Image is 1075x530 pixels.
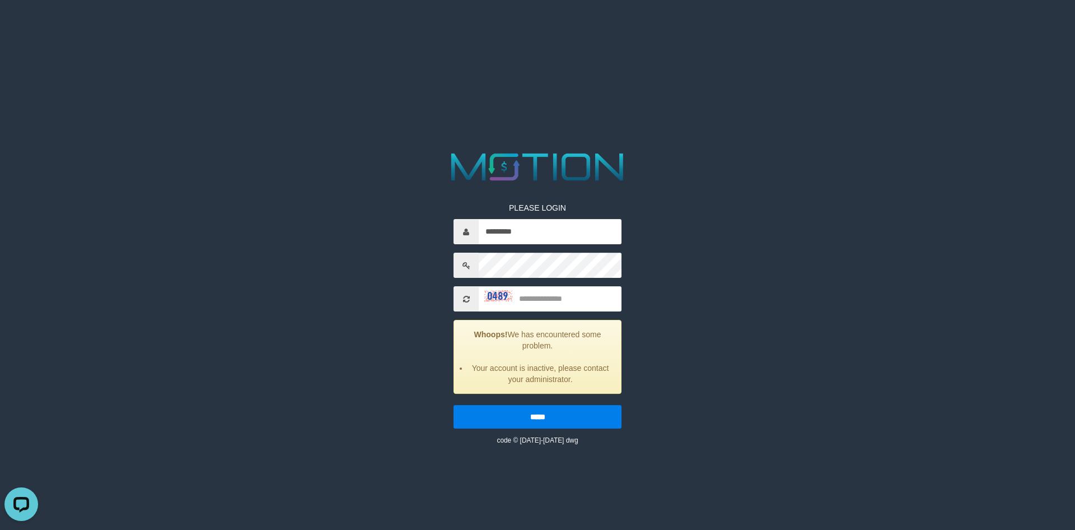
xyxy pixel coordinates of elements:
[474,330,508,339] strong: Whoops!
[468,362,613,385] li: Your account is inactive, please contact your administrator.
[484,290,512,301] img: captcha
[443,148,632,185] img: MOTION_logo.png
[454,202,621,213] p: PLEASE LOGIN
[497,436,578,444] small: code © [DATE]-[DATE] dwg
[454,320,621,394] div: We has encountered some problem.
[4,4,38,38] button: Open LiveChat chat widget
